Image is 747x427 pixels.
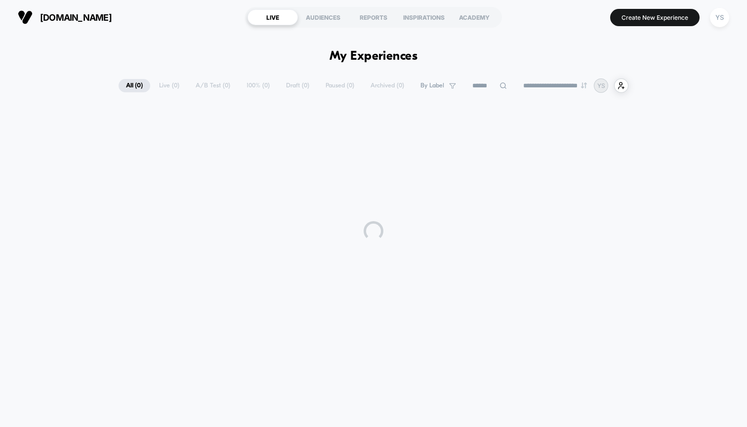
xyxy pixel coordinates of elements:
[610,9,700,26] button: Create New Experience
[710,8,729,27] div: YS
[248,9,298,25] div: LIVE
[581,82,587,88] img: end
[348,9,399,25] div: REPORTS
[597,82,605,89] p: YS
[449,9,499,25] div: ACADEMY
[707,7,732,28] button: YS
[40,12,112,23] span: [DOMAIN_NAME]
[298,9,348,25] div: AUDIENCES
[330,49,418,64] h1: My Experiences
[18,10,33,25] img: Visually logo
[119,79,150,92] span: All ( 0 )
[399,9,449,25] div: INSPIRATIONS
[15,9,115,25] button: [DOMAIN_NAME]
[420,82,444,89] span: By Label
